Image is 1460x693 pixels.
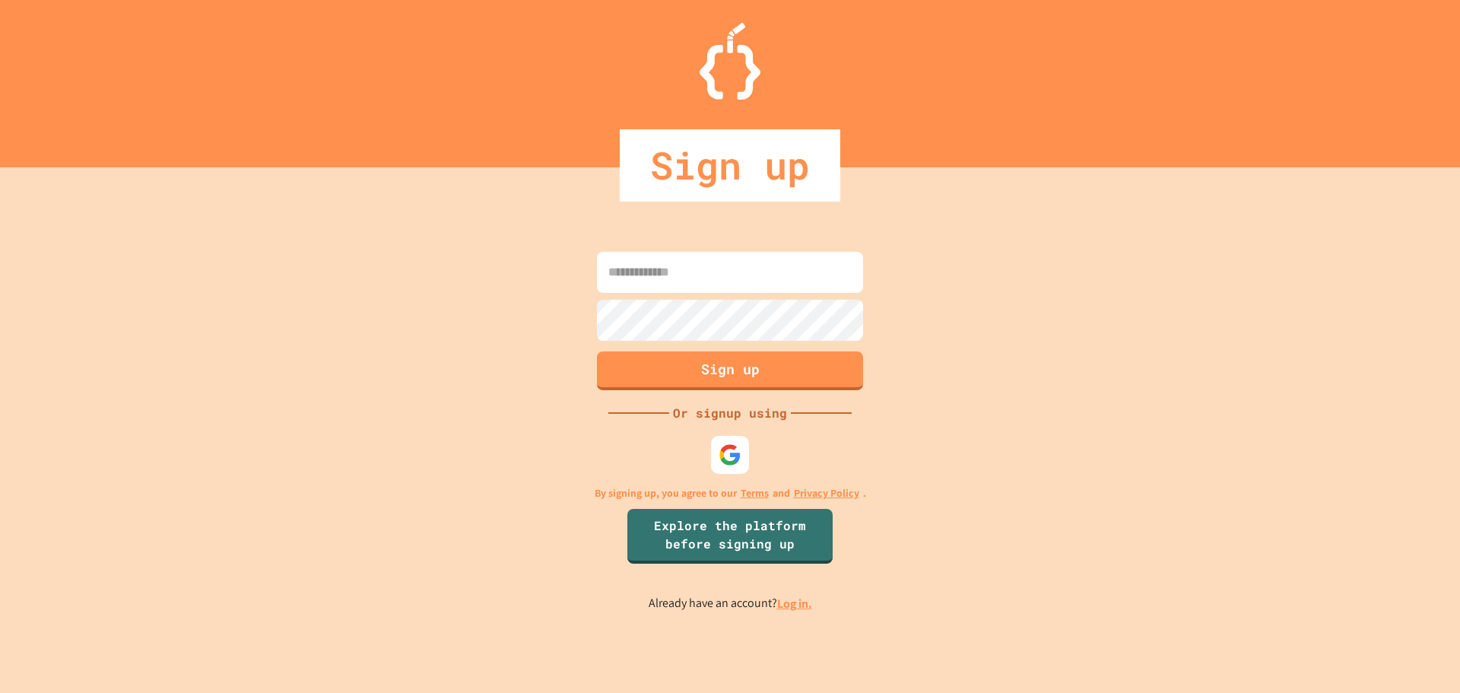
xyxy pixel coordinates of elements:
[669,404,791,422] div: Or signup using
[777,596,812,612] a: Log in.
[794,485,859,501] a: Privacy Policy
[595,485,866,501] p: By signing up, you agree to our and .
[719,443,741,466] img: google-icon.svg
[597,351,863,390] button: Sign up
[700,23,760,100] img: Logo.svg
[620,129,840,202] div: Sign up
[627,509,833,564] a: Explore the platform before signing up
[741,485,769,501] a: Terms
[649,594,812,613] p: Already have an account?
